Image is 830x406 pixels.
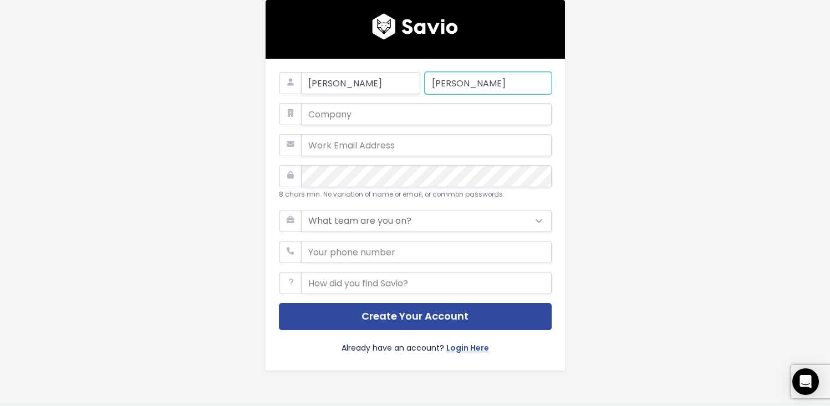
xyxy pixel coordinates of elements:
input: Work Email Address [301,134,552,156]
a: Login Here [446,341,489,357]
small: 8 chars min. No variation of name or email, or common passwords. [279,190,505,199]
div: Open Intercom Messenger [792,368,819,395]
input: Last Name [425,72,552,94]
input: Your phone number [301,241,552,263]
input: Company [301,103,552,125]
img: logo600x187.a314fd40982d.png [372,13,458,40]
button: Create Your Account [279,303,552,330]
input: How did you find Savio? [301,272,552,294]
input: First Name [301,72,420,94]
div: Already have an account? [279,330,552,357]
